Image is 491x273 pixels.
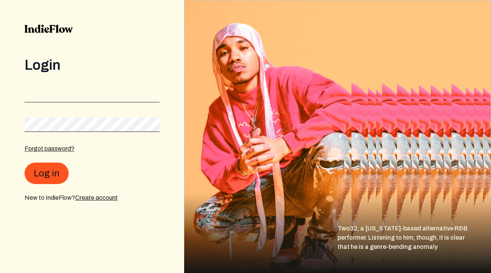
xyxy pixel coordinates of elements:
[25,58,160,73] div: Login
[75,194,118,201] a: Create account
[25,145,74,152] a: Forgot password?
[25,163,69,184] button: Log in
[338,224,491,273] div: Two32, a [US_STATE]-based alternative R&B performer. Listening to him, though, it is clear that h...
[25,25,73,33] img: indieflow-logo-black.svg
[25,193,160,202] div: New to IndieFlow?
